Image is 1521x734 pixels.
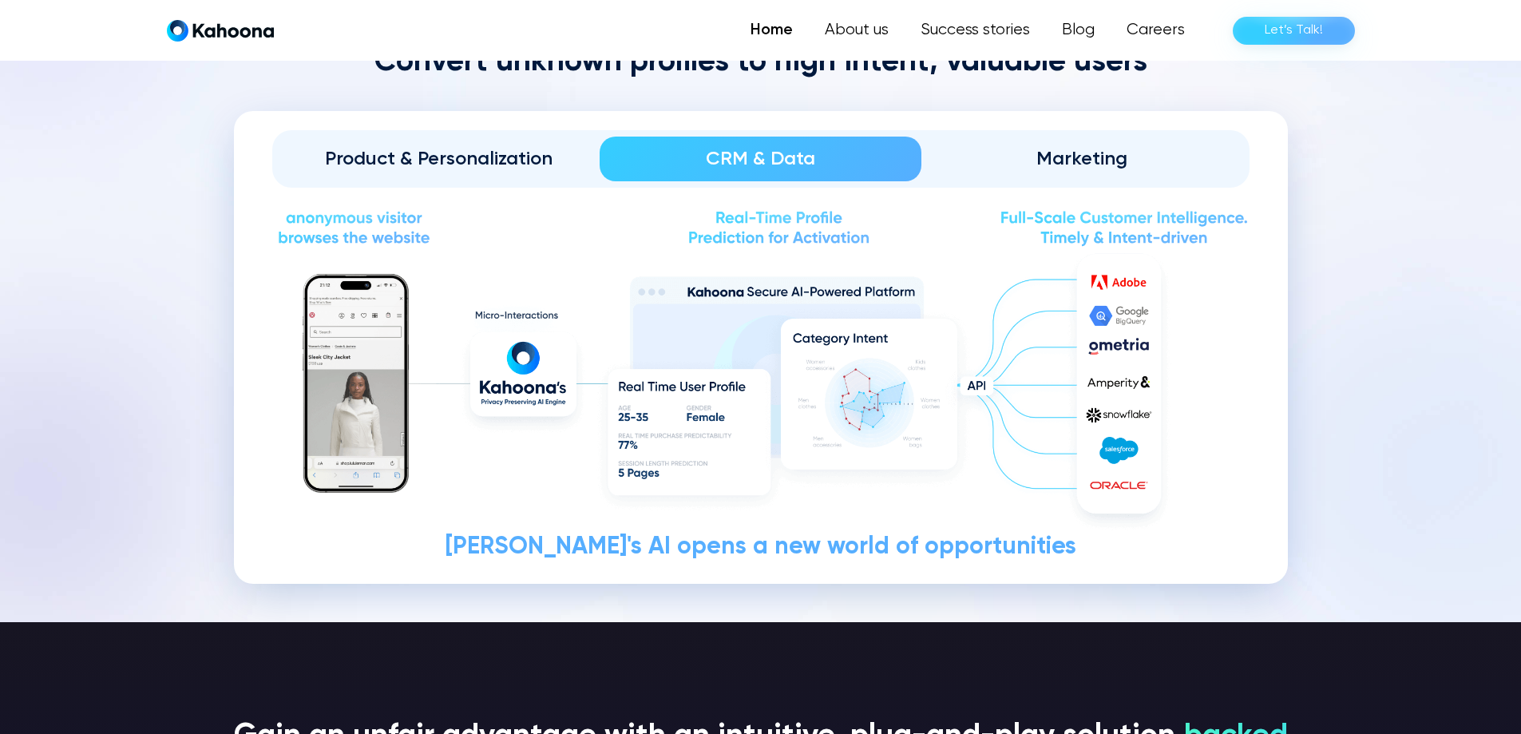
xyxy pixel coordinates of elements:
a: Blog [1046,14,1111,46]
a: Success stories [905,14,1046,46]
a: Careers [1111,14,1201,46]
a: home [167,19,274,42]
div: Product & Personalization [301,146,578,172]
div: CRM & Data [622,146,899,172]
h2: Convert unknown profiles to high intent, valuable users [234,44,1288,82]
div: Let’s Talk! [1265,18,1323,43]
a: About us [809,14,905,46]
a: Home [735,14,809,46]
div: [PERSON_NAME]'s AI opens a new world of opportunities [272,535,1250,560]
div: Marketing [944,146,1221,172]
a: Let’s Talk! [1233,17,1355,45]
